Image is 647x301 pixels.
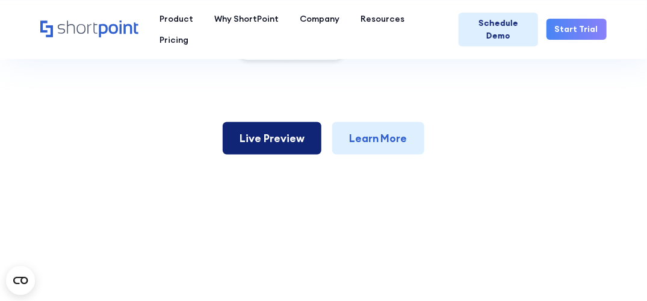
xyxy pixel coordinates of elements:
[546,19,607,40] a: Start Trial
[203,8,289,29] a: Why ShortPoint
[149,8,203,29] a: Product
[149,29,199,51] a: Pricing
[587,243,647,301] iframe: Chat Widget
[214,13,279,25] div: Why ShortPoint
[6,266,35,295] button: Open CMP widget
[332,122,424,155] a: Learn More
[300,13,339,25] div: Company
[159,34,188,46] div: Pricing
[350,8,415,29] a: Resources
[459,13,538,46] a: Schedule Demo
[289,8,350,29] a: Company
[361,13,404,25] div: Resources
[223,122,321,155] a: Live Preview
[40,20,138,39] a: Home
[159,13,193,25] div: Product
